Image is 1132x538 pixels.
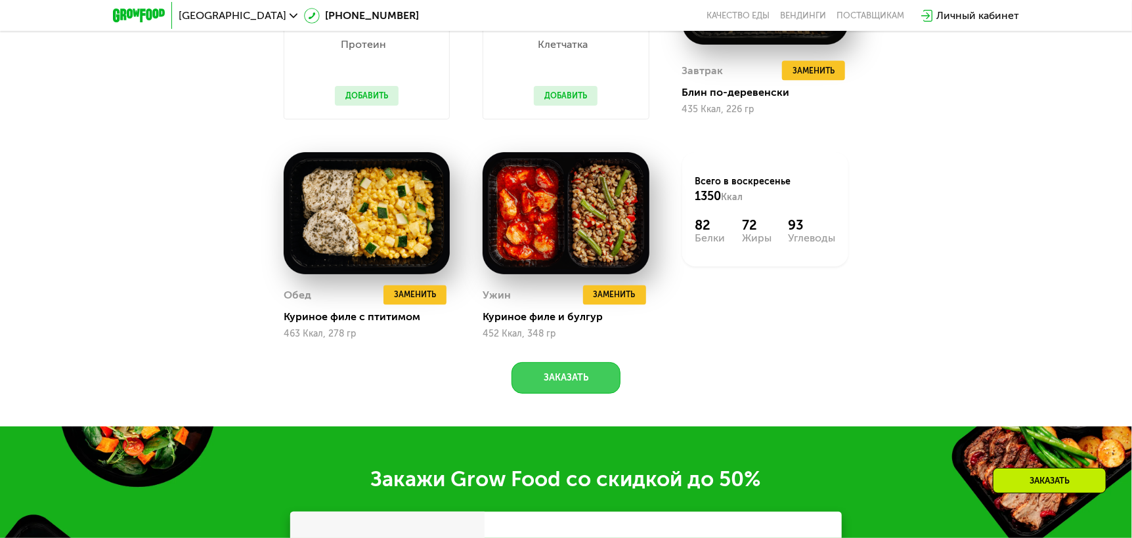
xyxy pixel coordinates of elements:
button: Добавить [335,86,399,106]
div: Обед [284,285,311,305]
span: Ккал [722,192,743,203]
div: 452 Ккал, 348 гр [483,329,649,339]
a: [PHONE_NUMBER] [304,8,419,24]
span: [GEOGRAPHIC_DATA] [179,10,286,21]
button: Заказать [512,362,620,394]
div: 435 Ккал, 226 гр [682,104,848,115]
div: Углеводы [788,233,835,243]
div: Всего в воскресенье [695,175,835,204]
a: Качество еды [707,10,770,21]
div: Белки [695,233,726,243]
div: Ужин [483,285,511,305]
button: Добавить [534,86,598,106]
button: Заменить [782,61,845,81]
div: Завтрак [682,61,724,81]
button: Заменить [583,285,646,305]
div: 82 [695,217,726,233]
div: 93 [788,217,835,233]
span: Заменить [793,64,835,77]
div: Личный кабинет [936,8,1019,24]
span: Заменить [594,289,636,302]
p: Протеин [335,39,392,50]
div: Блин по-деревенски [682,86,859,99]
div: Куриное филе с птитимом [284,310,460,323]
p: Клетчатка [534,39,591,50]
button: Заменить [383,285,446,305]
div: поставщикам [837,10,904,21]
div: Куриное филе и булгур [483,310,659,323]
span: Заменить [394,289,436,302]
div: 72 [742,217,772,233]
a: Вендинги [780,10,826,21]
div: 463 Ккал, 278 гр [284,329,450,339]
span: 1350 [695,189,722,203]
div: Жиры [742,233,772,243]
div: Заказать [993,468,1106,493]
